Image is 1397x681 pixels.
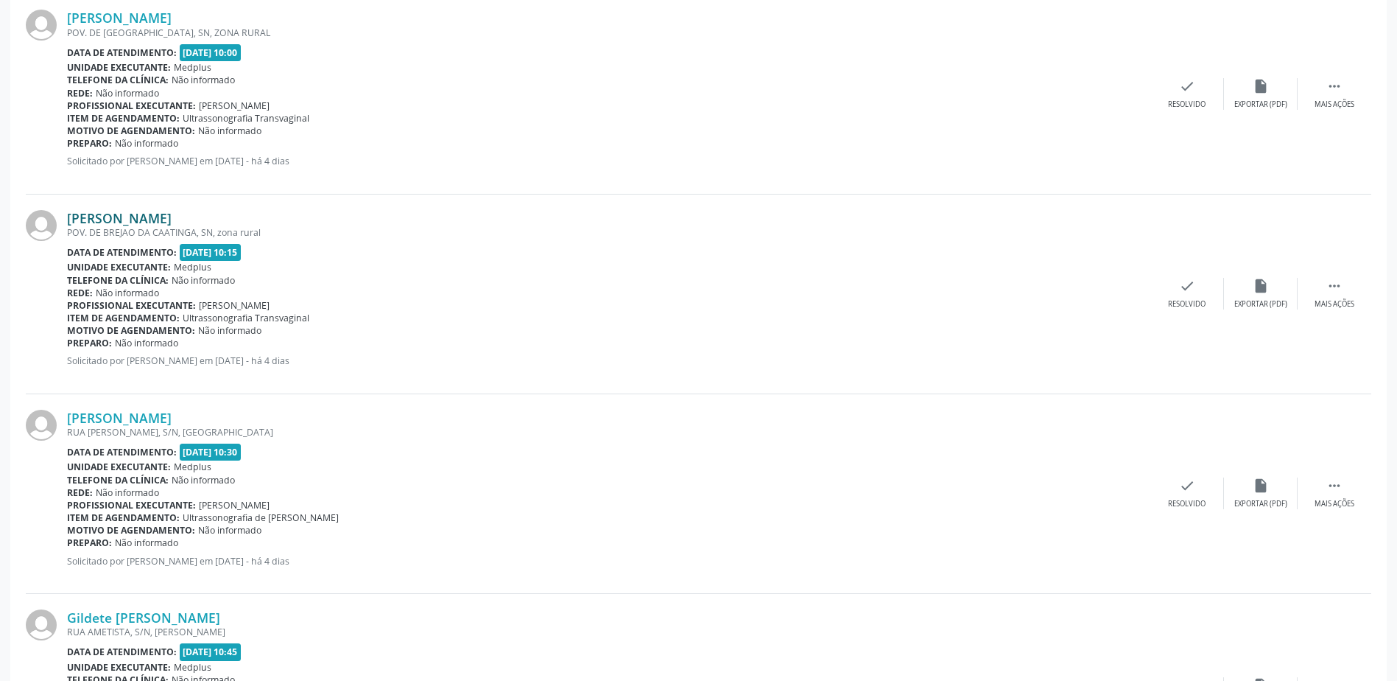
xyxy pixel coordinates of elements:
[67,226,1150,239] div: POV. DE BREJAO DA CAATINGA, SN, zona rural
[1315,99,1354,110] div: Mais ações
[67,27,1150,39] div: POV. DE [GEOGRAPHIC_DATA], SN, ZONA RURAL
[67,486,93,499] b: Rede:
[26,210,57,241] img: img
[199,99,270,112] span: [PERSON_NAME]
[1326,278,1343,294] i: 
[67,74,169,86] b: Telefone da clínica:
[67,555,1150,567] p: Solicitado por [PERSON_NAME] em [DATE] - há 4 dias
[1315,499,1354,509] div: Mais ações
[172,74,235,86] span: Não informado
[199,499,270,511] span: [PERSON_NAME]
[198,125,261,137] span: Não informado
[115,137,178,150] span: Não informado
[67,626,1150,638] div: RUA AMETISTA, S/N, [PERSON_NAME]
[1168,99,1206,110] div: Resolvido
[67,446,177,458] b: Data de atendimento:
[115,537,178,549] span: Não informado
[180,643,242,660] span: [DATE] 10:45
[67,246,177,259] b: Data de atendimento:
[67,337,112,349] b: Preparo:
[67,155,1150,167] p: Solicitado por [PERSON_NAME] em [DATE] - há 4 dias
[1168,299,1206,310] div: Resolvido
[174,61,211,74] span: Medplus
[67,10,172,26] a: [PERSON_NAME]
[1326,78,1343,94] i: 
[172,474,235,486] span: Não informado
[67,474,169,486] b: Telefone da clínica:
[96,287,159,299] span: Não informado
[174,661,211,674] span: Medplus
[183,511,339,524] span: Ultrassonografia de [PERSON_NAME]
[1179,478,1195,494] i: check
[67,99,196,112] b: Profissional executante:
[180,444,242,461] span: [DATE] 10:30
[115,337,178,349] span: Não informado
[198,524,261,537] span: Não informado
[67,210,172,226] a: [PERSON_NAME]
[172,274,235,287] span: Não informado
[1179,78,1195,94] i: check
[1168,499,1206,509] div: Resolvido
[67,661,171,674] b: Unidade executante:
[67,261,171,273] b: Unidade executante:
[67,61,171,74] b: Unidade executante:
[26,10,57,41] img: img
[1253,78,1269,94] i: insert_drive_file
[67,410,172,426] a: [PERSON_NAME]
[183,312,309,324] span: Ultrassonografia Transvaginal
[67,324,195,337] b: Motivo de agendamento:
[1315,299,1354,310] div: Mais ações
[198,324,261,337] span: Não informado
[67,537,112,549] b: Preparo:
[1326,478,1343,494] i: 
[67,274,169,287] b: Telefone da clínica:
[199,299,270,312] span: [PERSON_NAME]
[67,125,195,137] b: Motivo de agendamento:
[96,486,159,499] span: Não informado
[183,112,309,125] span: Ultrassonografia Transvaginal
[67,426,1150,439] div: RUA [PERSON_NAME], S/N, [GEOGRAPHIC_DATA]
[67,137,112,150] b: Preparo:
[67,524,195,537] b: Motivo de agendamento:
[26,610,57,640] img: img
[1234,299,1287,310] div: Exportar (PDF)
[67,461,171,473] b: Unidade executante:
[67,610,220,626] a: Gildete [PERSON_NAME]
[67,499,196,511] b: Profissional executante:
[67,646,177,658] b: Data de atendimento:
[180,244,242,261] span: [DATE] 10:15
[67,87,93,99] b: Rede:
[67,299,196,312] b: Profissional executante:
[1253,478,1269,494] i: insert_drive_file
[1253,278,1269,294] i: insert_drive_file
[96,87,159,99] span: Não informado
[180,44,242,61] span: [DATE] 10:00
[174,461,211,473] span: Medplus
[26,410,57,441] img: img
[1234,99,1287,110] div: Exportar (PDF)
[67,312,180,324] b: Item de agendamento:
[67,355,1150,367] p: Solicitado por [PERSON_NAME] em [DATE] - há 4 dias
[67,287,93,299] b: Rede:
[67,46,177,59] b: Data de atendimento:
[67,112,180,125] b: Item de agendamento:
[174,261,211,273] span: Medplus
[1234,499,1287,509] div: Exportar (PDF)
[1179,278,1195,294] i: check
[67,511,180,524] b: Item de agendamento:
